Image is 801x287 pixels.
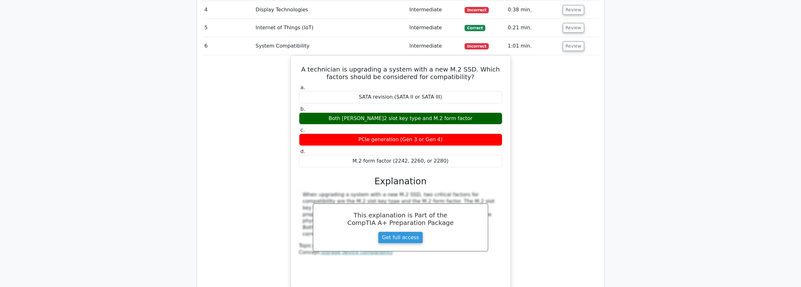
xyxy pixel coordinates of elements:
[321,249,393,255] a: storage device compatibility
[202,19,253,37] td: 5
[465,7,489,13] span: Incorrect
[299,249,502,256] div: Concept:
[253,1,407,19] td: Display Technologies
[505,19,560,37] td: 0:21 min.
[253,19,407,37] td: Internet of Things (IoT)
[299,112,502,125] div: Both [PERSON_NAME]2 slot key type and M.2 form factor
[299,91,502,103] div: SATA revision (SATA II or SATA III)
[378,232,423,244] a: Get full access
[465,25,485,31] span: Correct
[563,41,584,51] button: Review
[465,43,489,49] span: Incorrect
[407,1,462,19] td: Intermediate
[301,84,305,90] span: a.
[563,23,584,33] button: Review
[407,19,462,37] td: Intermediate
[202,37,253,55] td: 6
[303,176,499,187] h3: Explanation
[303,192,499,238] div: When upgrading a system with a new M.2 SSD, two critical factors for compatibility are the M.2 sl...
[301,127,305,133] span: c.
[563,5,584,15] button: Review
[505,1,560,19] td: 0:38 min.
[407,37,462,55] td: Intermediate
[505,37,560,55] td: 1:01 min.
[299,243,502,249] div: Topic:
[253,37,407,55] td: System Compatibility
[299,134,502,146] div: PCIe generation (Gen 3 or Gen 4)
[202,1,253,19] td: 4
[301,106,305,112] span: b.
[298,66,503,81] h5: A technician is upgrading a system with a new M.2 SSD. Which factors should be considered for com...
[301,148,305,154] span: d.
[299,155,502,167] div: M.2 form factor (2242, 2260, or 2280)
